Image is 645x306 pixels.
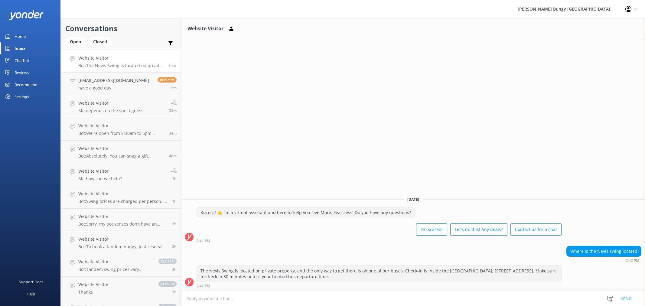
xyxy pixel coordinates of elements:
[78,153,165,159] p: Bot: Absolutely! You can snag a gift voucher at [URL][DOMAIN_NAME]. They're good for 12 months an...
[15,54,29,67] div: Chatbot
[172,267,177,272] span: Sep 27 2025 11:16am (UTC +12:00) Pacific/Auckland
[15,67,29,79] div: Reviews
[78,236,168,243] h4: Website Visitor
[61,254,181,277] a: Website VisitorBot:Tandem swing prices vary based on location, activity, and fare type, and are c...
[404,197,423,202] span: [DATE]
[187,25,223,33] h3: Website Visitor
[78,267,152,272] p: Bot: Tandem swing prices vary based on location, activity, and fare type, and are charged per per...
[169,153,177,158] span: Sep 27 2025 02:01pm (UTC +12:00) Pacific/Auckland
[172,289,177,295] span: Sep 27 2025 10:47am (UTC +12:00) Pacific/Auckland
[197,284,210,288] strong: 2:42 PM
[510,223,562,236] button: Contact us for a chat
[78,168,122,174] h4: Website Visitor
[197,207,415,218] div: Kia ora! 🤙 I'm a virtual assistant and here to help you Live More, Fear Less! Do you have any que...
[78,85,149,91] p: have a good day
[450,223,507,236] button: Let's do this! Any deals?
[158,281,177,287] span: closed
[65,38,89,45] a: Open
[61,50,181,73] a: Website VisitorBot:The Nevis Swing is located on private property, and the only way to get there ...
[169,131,177,136] span: Sep 27 2025 02:08pm (UTC +12:00) Pacific/Auckland
[15,30,26,42] div: Home
[158,259,177,264] span: closed
[61,277,181,299] a: Website VisitorThanksclosed3h
[61,186,181,209] a: Website VisitorBot:Swing prices are charged per person. If you're going tandem, just book two spo...
[9,10,44,20] img: yonder-white-logo.png
[89,37,112,46] div: Closed
[197,284,562,288] div: Sep 27 2025 02:42pm (UTC +12:00) Pacific/Auckland
[172,176,177,181] span: Sep 27 2025 12:58pm (UTC +12:00) Pacific/Auckland
[78,176,122,181] p: Me: how can we help?
[78,199,168,204] p: Bot: Swing prices are charged per person. If you're going tandem, just book two spots for the sam...
[19,276,43,288] div: Support Docs
[78,55,165,61] h4: Website Visitor
[197,239,210,243] strong: 2:41 PM
[89,38,115,45] a: Closed
[65,23,177,34] h2: Conversations
[78,244,168,249] p: Bot: To book a tandem bungy, just reserve two individual spots for the same time and leave a note...
[61,163,181,186] a: Website VisitorMe:how can we help?1h
[61,95,181,118] a: Website VisitorMe:depends on the spot i guess33m
[169,63,177,68] span: Sep 27 2025 02:42pm (UTC +12:00) Pacific/Auckland
[78,131,165,136] p: Bot: We're open from 8:30am to 5pm [GEOGRAPHIC_DATA] time. If you're looking to book an adrenalin...
[78,221,168,227] p: Bot: Sorry, my bot senses don't have an answer for that, please try and rephrase your question, I...
[78,63,165,68] p: Bot: The Nevis Swing is located on private property, and the only way to get there is on one of o...
[61,73,181,95] a: [EMAIL_ADDRESS][DOMAIN_NAME]have a good dayReply9m
[78,108,143,113] p: Me: depends on the spot i guess
[78,77,149,84] h4: [EMAIL_ADDRESS][DOMAIN_NAME]
[78,281,109,288] h4: Website Visitor
[626,259,639,262] strong: 2:42 PM
[78,100,143,106] h4: Website Visitor
[172,221,177,226] span: Sep 27 2025 12:34pm (UTC +12:00) Pacific/Auckland
[61,118,181,141] a: Website VisitorBot:We're open from 8:30am to 5pm [GEOGRAPHIC_DATA] time. If you're looking to boo...
[15,42,26,54] div: Inbox
[15,79,37,91] div: Recommend
[78,213,168,220] h4: Website Visitor
[171,85,177,90] span: Sep 27 2025 02:33pm (UTC +12:00) Pacific/Auckland
[61,209,181,231] a: Website VisitorBot:Sorry, my bot senses don't have an answer for that, please try and rephrase yo...
[197,239,562,243] div: Sep 27 2025 02:41pm (UTC +12:00) Pacific/Auckland
[169,108,177,113] span: Sep 27 2025 02:09pm (UTC +12:00) Pacific/Auckland
[65,37,86,46] div: Open
[172,244,177,249] span: Sep 27 2025 12:29pm (UTC +12:00) Pacific/Auckland
[416,223,447,236] button: I'm scared!
[197,266,561,282] div: The Nevis Swing is located on private property, and the only way to get there is on one of our bu...
[78,289,109,295] p: Thanks
[61,231,181,254] a: Website VisitorBot:To book a tandem bungy, just reserve two individual spots for the same time an...
[78,259,152,265] h4: Website Visitor
[78,122,165,129] h4: Website Visitor
[15,91,29,103] div: Settings
[567,246,641,256] div: Where is the Nevis swing located
[78,190,168,197] h4: Website Visitor
[61,141,181,163] a: Website VisitorBot:Absolutely! You can snag a gift voucher at [URL][DOMAIN_NAME]. They're good fo...
[172,199,177,204] span: Sep 27 2025 12:52pm (UTC +12:00) Pacific/Auckland
[78,145,165,152] h4: Website Visitor
[158,77,177,83] span: Reply
[27,288,35,300] div: Help
[566,258,641,262] div: Sep 27 2025 02:42pm (UTC +12:00) Pacific/Auckland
